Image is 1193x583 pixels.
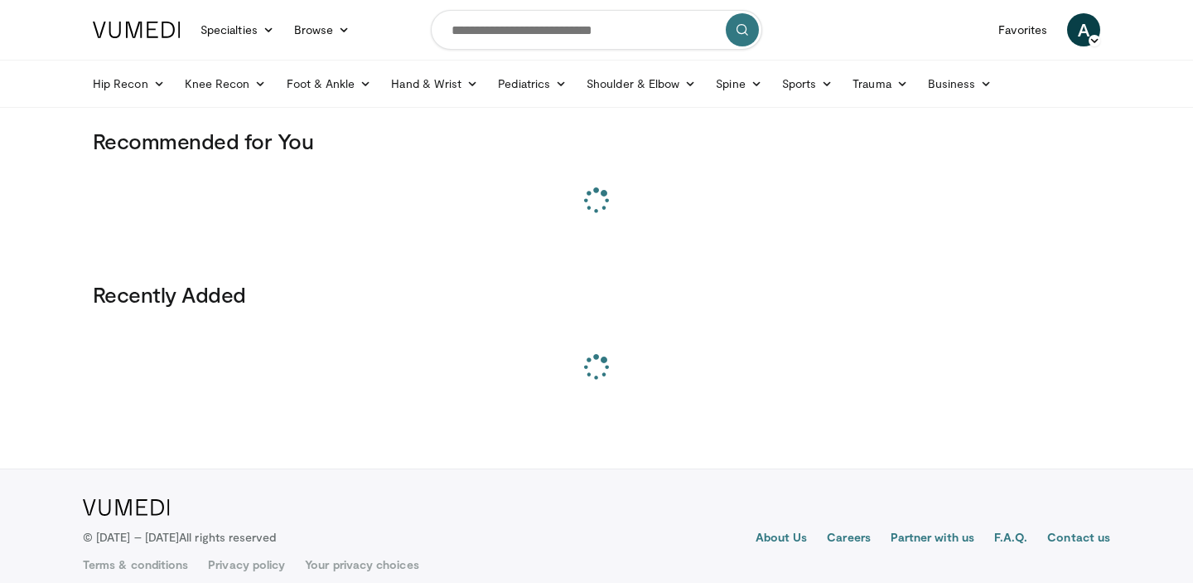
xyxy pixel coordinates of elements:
[1047,529,1110,549] a: Contact us
[83,67,175,100] a: Hip Recon
[93,281,1100,308] h3: Recently Added
[988,13,1057,46] a: Favorites
[284,13,360,46] a: Browse
[277,67,382,100] a: Foot & Ankle
[305,556,418,573] a: Your privacy choices
[772,67,843,100] a: Sports
[191,13,284,46] a: Specialties
[83,499,170,516] img: VuMedi Logo
[83,556,188,573] a: Terms & conditions
[431,10,762,50] input: Search topics, interventions
[488,67,577,100] a: Pediatrics
[994,529,1027,549] a: F.A.Q.
[83,529,277,546] p: © [DATE] – [DATE]
[918,67,1002,100] a: Business
[756,529,808,549] a: About Us
[175,67,277,100] a: Knee Recon
[843,67,918,100] a: Trauma
[827,529,871,549] a: Careers
[891,529,974,549] a: Partner with us
[1067,13,1100,46] a: A
[93,22,181,38] img: VuMedi Logo
[577,67,706,100] a: Shoulder & Elbow
[706,67,771,100] a: Spine
[179,530,276,544] span: All rights reserved
[381,67,488,100] a: Hand & Wrist
[208,556,285,573] a: Privacy policy
[93,128,1100,154] h3: Recommended for You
